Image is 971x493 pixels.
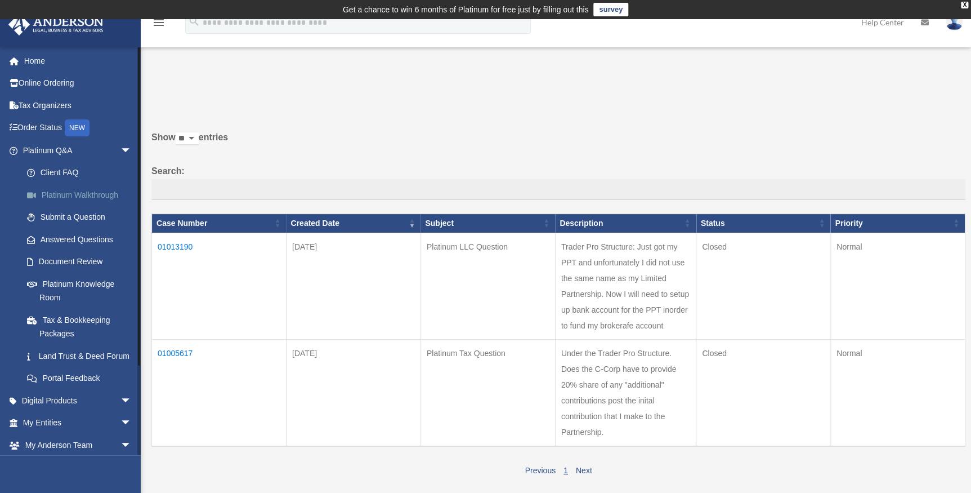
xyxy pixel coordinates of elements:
th: Subject: activate to sort column ascending [420,214,555,233]
td: Closed [696,233,831,339]
i: menu [152,16,165,29]
td: Normal [830,233,965,339]
a: Document Review [16,251,149,273]
a: Portal Feedback [16,367,149,390]
img: Anderson Advisors Platinum Portal [5,14,107,35]
a: Online Ordering [8,72,149,95]
select: Showentries [176,132,199,145]
a: My Entitiesarrow_drop_down [8,412,149,434]
img: User Pic [946,14,963,30]
th: Created Date: activate to sort column ascending [286,214,420,233]
span: arrow_drop_down [120,434,143,457]
input: Search: [151,179,965,201]
td: 01005617 [152,339,287,446]
td: Platinum Tax Question [420,339,555,446]
th: Description: activate to sort column ascending [555,214,696,233]
a: Home [8,50,149,72]
div: Get a chance to win 6 months of Platinum for free just by filling out this [343,3,589,16]
td: Closed [696,339,831,446]
td: [DATE] [286,339,420,446]
label: Show entries [151,130,965,157]
a: Order StatusNEW [8,117,149,140]
td: Platinum LLC Question [420,233,555,339]
i: search [188,15,200,28]
label: Search: [151,163,965,201]
td: 01013190 [152,233,287,339]
td: [DATE] [286,233,420,339]
td: Normal [830,339,965,446]
a: Platinum Walkthrough [16,184,149,206]
div: NEW [65,119,90,136]
a: Answered Questions [16,228,143,251]
a: Client FAQ [16,162,149,184]
td: Trader Pro Structure: Just got my PPT and unfortunately I did not use the same name as my Limited... [555,233,696,339]
div: close [961,2,968,8]
a: Platinum Knowledge Room [16,273,149,309]
th: Case Number: activate to sort column ascending [152,214,287,233]
a: Previous [525,466,555,475]
a: 1 [563,466,568,475]
a: Platinum Q&Aarrow_drop_down [8,139,149,162]
a: My Anderson Teamarrow_drop_down [8,434,149,456]
a: Digital Productsarrow_drop_down [8,389,149,412]
span: arrow_drop_down [120,389,143,412]
td: Under the Trader Pro Structure. Does the C-Corp have to provide 20% share of any "additional" con... [555,339,696,446]
span: arrow_drop_down [120,412,143,435]
a: Land Trust & Deed Forum [16,345,149,367]
a: menu [152,20,165,29]
span: arrow_drop_down [120,139,143,162]
a: Next [576,466,592,475]
a: survey [593,3,628,16]
th: Status: activate to sort column ascending [696,214,831,233]
a: Submit a Question [16,206,149,229]
a: Tax & Bookkeeping Packages [16,309,149,345]
a: Tax Organizers [8,94,149,117]
th: Priority: activate to sort column ascending [830,214,965,233]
